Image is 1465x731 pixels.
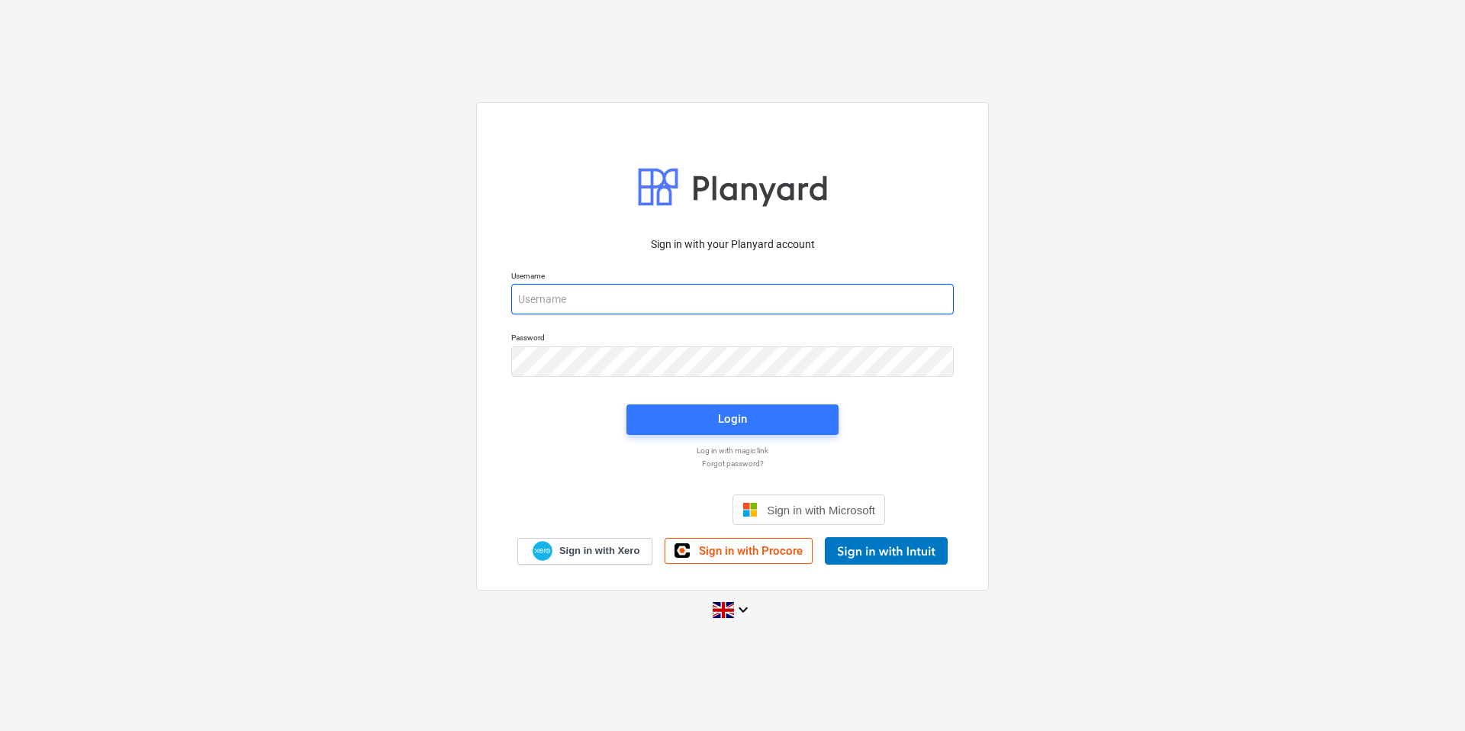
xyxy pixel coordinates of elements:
span: Sign in with Xero [559,544,639,558]
a: Forgot password? [504,459,961,469]
span: Sign in with Procore [699,544,803,558]
p: Sign in with your Planyard account [511,237,954,253]
button: Login [626,404,839,435]
p: Username [511,271,954,284]
a: Sign in with Xero [517,538,653,565]
a: Log in with magic link [504,446,961,456]
a: Sign in with Procore [665,538,813,564]
span: Sign in with Microsoft [767,504,875,517]
iframe: Sign in with Google Button [572,493,728,527]
input: Username [511,284,954,314]
div: Login [718,409,747,429]
img: Xero logo [533,541,552,562]
img: Microsoft logo [742,502,758,517]
i: keyboard_arrow_down [734,601,752,619]
p: Password [511,333,954,346]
